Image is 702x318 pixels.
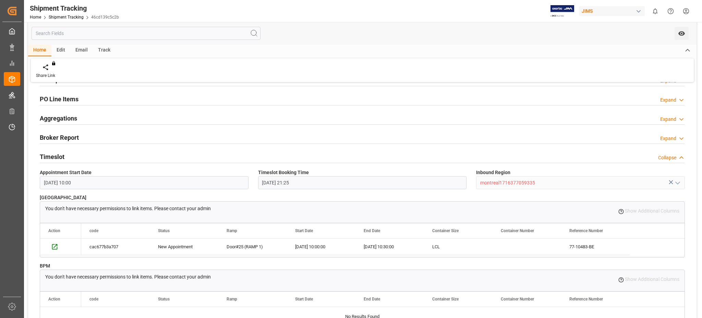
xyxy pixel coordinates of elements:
[158,228,170,233] span: Status
[287,239,355,255] div: [DATE] 10:00:00
[364,297,380,302] span: End Date
[89,297,98,302] span: code
[227,297,237,302] span: Ramp
[550,5,574,17] img: Exertis%20JAM%20-%20Email%20Logo.jpg_1722504956.jpg
[364,228,380,233] span: End Date
[158,239,210,255] div: New Appointment
[660,96,676,104] div: Expand
[40,262,50,270] span: BPM
[579,6,645,16] div: JIMS
[158,297,170,302] span: Status
[432,297,459,302] span: Container Size
[49,15,84,20] a: Shipment Tracking
[663,3,678,19] button: Help Center
[660,135,676,142] div: Expand
[295,297,313,302] span: Start Date
[569,297,603,302] span: Reference Number
[258,169,309,176] span: Timeslot Booking Time
[30,15,41,20] a: Home
[81,239,630,255] div: Press SPACE to select this row.
[579,4,647,18] button: JIMS
[675,27,689,40] button: open menu
[40,114,77,123] h2: Aggregations
[647,3,663,19] button: show 0 new notifications
[476,169,510,176] span: Inbound Region
[40,169,92,176] span: Appointment Start Date
[48,297,60,302] div: Action
[81,239,150,255] div: cac677b3a707
[40,152,64,161] h2: Timeslot
[30,3,119,13] div: Shipment Tracking
[658,154,676,161] div: Collapse
[32,27,261,40] input: Search Fields
[51,45,70,56] div: Edit
[89,228,98,233] span: code
[476,176,685,189] input: Type to search/select
[45,273,211,281] p: You don't have necessary permissions to link items. Please contact your admin
[40,239,81,255] div: Press SPACE to select this row.
[28,45,51,56] div: Home
[660,116,676,123] div: Expand
[501,297,534,302] span: Container Number
[424,239,493,255] div: LCL
[501,228,534,233] span: Container Number
[45,205,211,212] p: You don't have necessary permissions to link items. Please contact your admin
[432,228,459,233] span: Container Size
[40,133,79,142] h2: Broker Report
[569,228,603,233] span: Reference Number
[40,176,249,189] input: DD.MM.YYYY HH:MM
[93,45,116,56] div: Track
[40,94,78,104] h2: PO Line Items
[227,228,237,233] span: Ramp
[70,45,93,56] div: Email
[295,228,313,233] span: Start Date
[355,239,424,255] div: [DATE] 10:30:00
[48,228,60,233] div: Action
[672,178,682,188] button: open menu
[227,239,279,255] div: Door#25 (RAMP 1)
[258,176,467,189] input: DD.MM.YYYY HH:MM
[561,239,630,255] div: 77-10483-BE
[40,194,86,201] span: [GEOGRAPHIC_DATA]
